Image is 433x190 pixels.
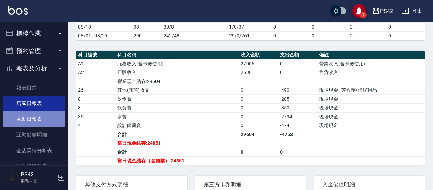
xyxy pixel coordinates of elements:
[239,94,278,103] td: 0
[239,68,278,77] td: 2598
[76,59,116,68] td: A1
[3,24,65,42] button: 櫃檯作業
[76,51,425,166] table: a dense table
[360,12,367,18] span: 1
[3,158,65,174] a: 設計師日報表
[317,59,425,68] td: 營業收入(含卡券使用)
[322,181,417,188] span: 入金儲值明細
[76,22,132,31] td: 08/10
[278,112,317,121] td: -2734
[76,14,425,40] table: a dense table
[239,103,278,112] td: 0
[3,59,65,77] button: 報表及分析
[116,77,239,86] td: 營業現金結存:29604
[239,112,278,121] td: 0
[369,4,396,18] button: PS42
[116,94,239,103] td: 伙食費
[272,31,310,40] td: 0
[3,111,65,127] a: 互助日報表
[21,178,56,184] p: 服務人員
[239,59,278,68] td: 27006
[310,31,348,40] td: 0
[278,51,317,59] th: 支出金額
[317,94,425,103] td: 現場現金 |
[76,112,116,121] td: 35
[387,31,425,40] td: 0
[380,7,393,15] div: PS42
[204,181,298,188] span: 第三方卡券明細
[3,96,65,111] a: 店家日報表
[278,86,317,94] td: -490
[8,6,28,15] img: Logo
[278,130,317,139] td: -4753
[227,22,271,31] td: 1/0/37
[116,139,239,148] td: 當日現金結存:24851
[85,181,179,188] span: 其他支付方式明細
[76,103,116,112] td: 8
[352,4,366,18] button: save
[317,51,425,59] th: 備註
[387,22,425,31] td: 0
[76,31,132,40] td: 08/01 - 08/10
[76,86,116,94] td: 26
[317,68,425,77] td: 售貨收入
[76,68,116,77] td: A2
[348,31,386,40] td: 0
[162,22,227,31] td: 30/8
[278,59,317,68] td: 0
[317,86,425,94] td: 現場現金 | 芳香劑+清潔用品
[239,130,278,139] td: 29604
[76,121,116,130] td: 4
[278,121,317,130] td: -474
[399,5,425,17] button: 登出
[317,103,425,112] td: 現場現金 |
[278,148,317,156] td: 0
[116,130,239,139] td: 合計
[227,31,271,40] td: 29/0/261
[272,22,310,31] td: 0
[116,103,239,112] td: 伙食費
[3,42,65,60] button: 預約管理
[116,51,239,59] th: 科目名稱
[348,22,386,31] td: 0
[3,143,65,158] a: 全店業績分析表
[116,86,239,94] td: 其他(雜項)收支
[239,86,278,94] td: 0
[310,22,348,31] td: 0
[317,112,425,121] td: 現場現金 |
[21,171,56,178] h5: PS42
[3,80,65,96] a: 報表目錄
[116,156,239,165] td: 當日現金結存（含自購）:24851
[278,94,317,103] td: -205
[132,31,162,40] td: 290
[116,112,239,121] td: 水費
[76,51,116,59] th: 科目編號
[239,148,278,156] td: 0
[239,51,278,59] th: 收入金額
[3,127,65,142] a: 互助點數明細
[116,148,239,156] td: 合計
[132,22,162,31] td: 38
[116,121,239,130] td: 設計師薪資
[239,121,278,130] td: 0
[76,94,116,103] td: 8
[116,68,239,77] td: 店販收入
[162,31,227,40] td: 242/48
[278,68,317,77] td: 0
[278,103,317,112] td: -850
[5,171,19,185] img: Person
[116,59,239,68] td: 服務收入(含卡券使用)
[317,121,425,130] td: 現場現金 |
